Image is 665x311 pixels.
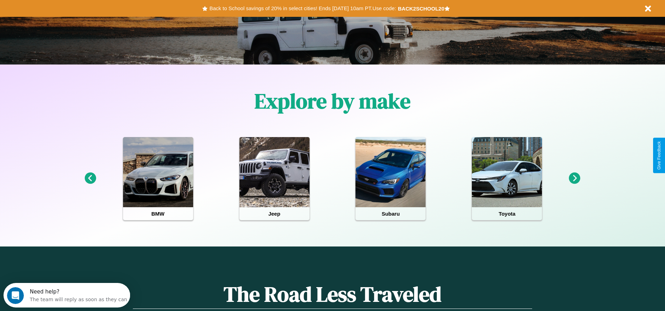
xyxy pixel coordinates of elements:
[3,3,130,22] div: Open Intercom Messenger
[208,4,398,13] button: Back to School savings of 20% in select cities! Ends [DATE] 10am PT.Use code:
[398,6,445,12] b: BACK2SCHOOL20
[26,12,124,19] div: The team will reply as soon as they can
[255,87,410,115] h1: Explore by make
[472,207,542,220] h4: Toyota
[123,207,193,220] h4: BMW
[133,280,532,309] h1: The Road Less Traveled
[239,207,310,220] h4: Jeep
[4,283,130,307] iframe: Intercom live chat discovery launcher
[26,6,124,12] div: Need help?
[355,207,426,220] h4: Subaru
[657,141,661,170] div: Give Feedback
[7,287,24,304] iframe: Intercom live chat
